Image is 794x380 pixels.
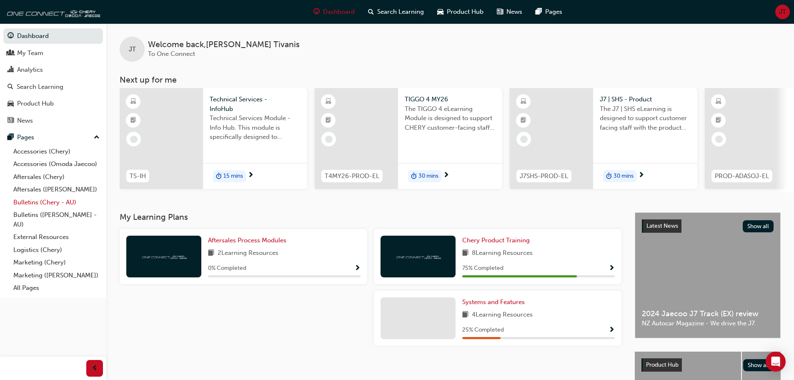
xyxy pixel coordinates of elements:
[3,79,103,95] a: Search Learning
[248,172,254,179] span: next-icon
[307,3,361,20] a: guage-iconDashboard
[208,236,290,245] a: Aftersales Process Modules
[10,158,103,171] a: Accessories (Omoda Jaecoo)
[529,3,569,20] a: pages-iconPages
[10,171,103,184] a: Aftersales (Chery)
[3,130,103,145] button: Pages
[8,83,13,91] span: search-icon
[443,172,449,179] span: next-icon
[8,50,14,57] span: people-icon
[715,171,769,181] span: PROD-ADASOJ-EL
[743,220,774,232] button: Show all
[10,145,103,158] a: Accessories (Chery)
[472,248,533,259] span: 8 Learning Resources
[3,62,103,78] a: Analytics
[17,82,63,92] div: Search Learning
[642,309,774,319] span: 2024 Jaecoo J7 Track (EX) review
[208,237,286,244] span: Aftersales Process Modules
[635,212,781,338] a: Latest NewsShow all2024 Jaecoo J7 Track (EX) reviewNZ Autocar Magazine - We drive the J7.
[218,248,278,259] span: 2 Learning Resources
[431,3,490,20] a: car-iconProduct Hub
[3,27,103,130] button: DashboardMy TeamAnalyticsSearch LearningProduct HubNews
[600,95,691,104] span: J7 | SHS - Product
[8,100,14,108] span: car-icon
[208,264,246,273] span: 0 % Completed
[520,136,528,143] span: learningRecordVerb_NONE-icon
[405,95,496,104] span: TIGGO 4 MY26
[106,75,794,85] h3: Next up for me
[17,99,54,108] div: Product Hub
[361,3,431,20] a: search-iconSearch Learning
[395,252,441,260] img: oneconnect
[208,248,214,259] span: book-icon
[10,231,103,244] a: External Resources
[716,96,721,107] span: learningResourceType_ELEARNING-icon
[462,310,468,320] span: book-icon
[17,116,33,126] div: News
[94,132,100,143] span: up-icon
[17,133,34,142] div: Pages
[130,171,146,181] span: TS-IH
[210,95,301,113] span: Technical Services - InfoHub
[8,66,14,74] span: chart-icon
[17,65,43,75] div: Analytics
[10,269,103,282] a: Marketing ([PERSON_NAME])
[743,359,774,371] button: Show all
[716,115,721,126] span: booktick-icon
[368,7,374,17] span: search-icon
[520,171,568,181] span: J7SHS-PROD-EL
[497,7,503,17] span: news-icon
[642,319,774,328] span: NZ Autocar Magazine - We drive the J7.
[326,96,331,107] span: learningResourceType_ELEARNING-icon
[462,325,504,335] span: 25 % Completed
[462,298,525,306] span: Systems and Features
[354,265,361,272] span: Show Progress
[325,171,379,181] span: T4MY26-PROD-EL
[606,171,612,182] span: duration-icon
[313,7,320,17] span: guage-icon
[462,236,533,245] a: Chery Product Training
[490,3,529,20] a: news-iconNews
[130,115,136,126] span: booktick-icon
[521,96,526,107] span: learningResourceType_ELEARNING-icon
[8,134,14,141] span: pages-icon
[3,28,103,44] a: Dashboard
[326,115,331,126] span: booktick-icon
[462,264,503,273] span: 75 % Completed
[545,7,562,17] span: Pages
[120,212,621,222] h3: My Learning Plans
[411,171,417,182] span: duration-icon
[609,325,615,335] button: Show Progress
[609,327,615,334] span: Show Progress
[10,282,103,294] a: All Pages
[646,361,679,368] span: Product Hub
[4,3,100,20] img: oneconnect
[641,358,774,372] a: Product HubShow all
[536,7,542,17] span: pages-icon
[609,265,615,272] span: Show Progress
[377,7,424,17] span: Search Learning
[8,33,14,40] span: guage-icon
[210,113,301,142] span: Technical Services Module - Info Hub. This module is specifically designed to address the require...
[600,104,691,133] span: The J7 | SHS eLearning is designed to support customer facing staff with the product and sales in...
[642,219,774,233] a: Latest NewsShow all
[521,115,526,126] span: booktick-icon
[216,171,222,182] span: duration-icon
[223,171,243,181] span: 15 mins
[323,7,355,17] span: Dashboard
[141,252,187,260] img: oneconnect
[10,256,103,269] a: Marketing (Chery)
[614,171,634,181] span: 30 mins
[315,88,502,189] a: T4MY26-PROD-ELTIGGO 4 MY26The TIGGO 4 eLearning Module is designed to support CHERY customer-faci...
[418,171,438,181] span: 30 mins
[715,136,723,143] span: learningRecordVerb_NONE-icon
[148,40,300,50] span: Welcome back , [PERSON_NAME] Tivanis
[325,136,333,143] span: learningRecordVerb_NONE-icon
[148,50,195,58] span: To One Connect
[646,222,678,229] span: Latest News
[92,363,98,374] span: prev-icon
[10,183,103,196] a: Aftersales ([PERSON_NAME])
[472,310,533,320] span: 4 Learning Resources
[354,263,361,274] button: Show Progress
